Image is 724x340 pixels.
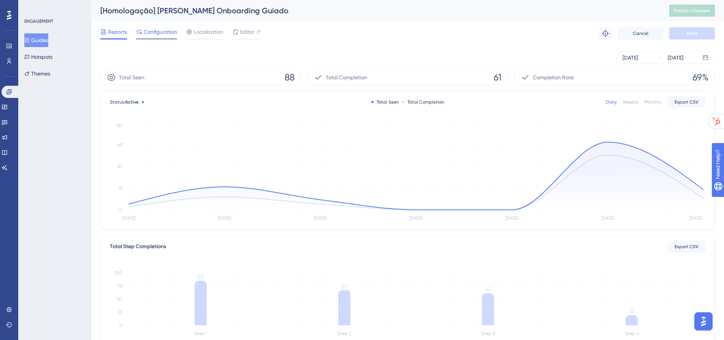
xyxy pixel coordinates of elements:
[337,331,351,336] tspan: Step 2
[481,331,495,336] tspan: Step 3
[24,67,50,80] button: Themes
[110,242,166,251] div: Total Step Completions
[194,331,207,336] tspan: Step 1
[692,71,708,83] span: 69%
[625,331,639,336] tspan: Step 4
[125,99,139,105] span: Active
[606,99,617,105] div: Daily
[371,99,399,105] div: Total Seen
[410,216,423,221] tspan: [DATE]
[667,241,705,253] button: Export CSV
[341,283,347,290] tspan: 67
[644,99,661,105] div: Monthly
[118,310,122,315] tspan: 25
[118,283,122,289] tspan: 75
[122,216,135,221] tspan: [DATE]
[24,33,48,47] button: Guides
[326,73,367,82] span: Total Completion
[675,99,699,105] span: Export CSV
[505,216,518,221] tspan: [DATE]
[402,99,444,105] div: Total Completion
[674,8,710,14] span: Publish Changes
[117,142,122,148] tspan: 45
[623,53,638,62] div: [DATE]
[314,216,327,221] tspan: [DATE]
[194,27,223,36] span: Localization
[218,216,231,221] tspan: [DATE]
[119,73,144,82] span: Total Seen
[100,5,650,16] div: [Homologação] [PERSON_NAME] Onboarding Guiado
[144,27,177,36] span: Configuration
[667,96,705,108] button: Export CSV
[110,99,139,105] span: Status:
[240,27,254,36] span: Editor
[117,123,122,128] tspan: 60
[115,270,122,275] tspan: 100
[692,310,715,333] iframe: UserGuiding AI Assistant Launcher
[687,30,697,36] span: Save
[119,323,122,328] tspan: 0
[629,308,634,315] tspan: 19
[117,296,122,302] tspan: 50
[675,244,699,250] span: Export CSV
[108,27,127,36] span: Reports
[285,71,295,83] span: 88
[117,164,122,169] tspan: 30
[689,216,702,221] tspan: [DATE]
[618,27,663,39] button: Cancel
[197,273,204,280] tspan: 85
[494,71,502,83] span: 61
[623,99,638,105] div: Weekly
[668,53,683,62] div: [DATE]
[633,30,648,36] span: Cancel
[119,207,122,212] tspan: 0
[18,2,48,11] span: Need Help?
[669,5,715,17] button: Publish Changes
[601,216,614,221] tspan: [DATE]
[24,18,53,24] div: ENGAGEMENT
[24,50,52,64] button: Hotspots
[486,286,491,293] tspan: 61
[119,186,122,191] tspan: 15
[533,73,574,82] span: Completion Rate
[669,27,715,39] button: Save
